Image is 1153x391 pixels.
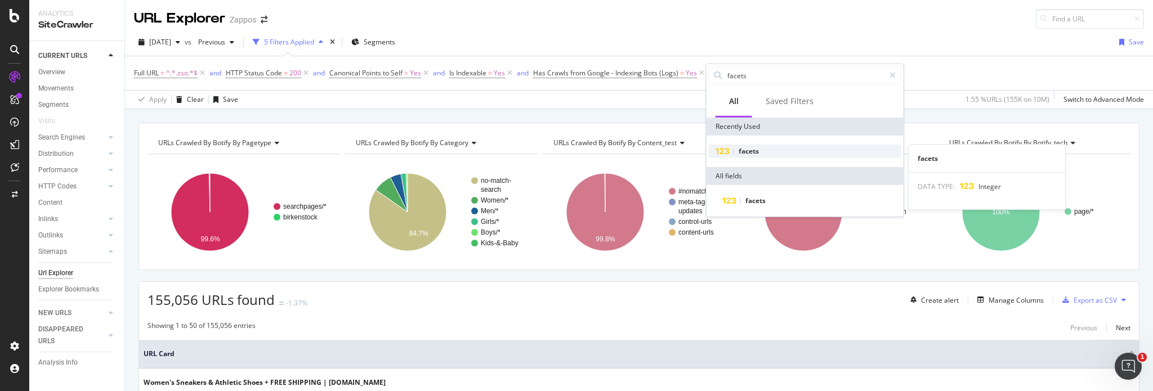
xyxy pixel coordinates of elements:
[313,68,325,78] button: and
[481,239,519,247] text: Kids-&-Baby
[949,138,1067,147] span: URLs Crawled By Botify By botify_tech
[38,357,117,368] a: Analysis Info
[38,148,105,160] a: Distribution
[148,321,256,334] div: Showing 1 to 50 of 155,056 entries
[1129,37,1144,47] div: Save
[134,91,167,109] button: Apply
[741,163,931,261] div: A chart.
[38,164,105,176] a: Performance
[1116,323,1130,332] div: Next
[481,196,508,204] text: Women/*
[149,95,167,104] div: Apply
[264,37,314,47] div: 5 Filters Applied
[38,66,65,78] div: Overview
[481,177,511,185] text: no-match-
[38,267,73,279] div: Url Explorer
[947,134,1120,152] h4: URLs Crawled By Botify By botify_tech
[38,164,78,176] div: Performance
[433,68,445,78] div: and
[144,377,386,388] div: Women's Sneakers & Athletic Shoes + FREE SHIPPING | [DOMAIN_NAME]
[187,95,204,104] div: Clear
[1115,353,1142,380] iframe: Intercom live chat
[678,228,714,236] text: content-urls
[481,218,499,226] text: Girls/*
[38,284,117,295] a: Explorer Bookmarks
[918,182,955,191] span: DATA TYPE:
[283,213,318,221] text: birkenstock
[678,207,703,215] text: updates
[144,349,1126,359] span: URL Card
[745,196,766,205] span: facets
[686,65,697,81] span: Yes
[38,9,115,19] div: Analytics
[38,284,99,295] div: Explorer Bookmarks
[678,218,712,226] text: control-urls
[158,138,271,147] span: URLs Crawled By Botify By pagetype
[726,67,884,84] input: Search by field name
[38,148,74,160] div: Distribution
[329,68,403,78] span: Canonical Points to Self
[38,66,117,78] a: Overview
[289,65,301,81] span: 200
[678,198,707,206] text: meta-tag-
[284,68,288,78] span: =
[38,230,63,241] div: Outlinks
[1036,9,1144,29] input: Find a URL
[230,14,256,25] div: Zappos
[38,213,58,225] div: Inlinks
[1063,95,1144,104] div: Switch to Advanced Mode
[533,68,678,78] span: Has Crawls from Google - Indexing Bots (Logs)
[38,132,105,143] a: Search Engines
[38,213,105,225] a: Inlinks
[226,68,282,78] span: HTTP Status Code
[494,65,505,81] span: Yes
[921,295,959,305] div: Create alert
[209,68,221,78] div: and
[149,37,171,47] span: 2025 Sep. 8th
[356,138,468,147] span: URLs Crawled By Botify By category
[1138,353,1147,362] span: 1
[279,302,284,305] img: Equal
[449,68,486,78] span: Is Indexable
[347,33,400,51] button: Segments
[680,68,684,78] span: =
[38,181,77,192] div: HTTP Codes
[973,293,1044,307] button: Manage Columns
[38,99,69,111] div: Segments
[38,246,67,258] div: Sitemaps
[38,115,66,127] a: Visits
[1074,295,1117,305] div: Export as CSV
[678,187,708,195] text: #nomatch
[38,19,115,32] div: SiteCrawler
[172,91,204,109] button: Clear
[209,91,238,109] button: Save
[194,37,225,47] span: Previous
[156,134,329,152] h4: URLs Crawled By Botify By pagetype
[906,291,959,309] button: Create alert
[38,323,105,347] a: DISAPPEARED URLS
[166,65,198,81] span: ^.*.zso.*$
[38,267,117,279] a: Url Explorer
[38,323,95,347] div: DISAPPEARED URLS
[729,96,739,107] div: All
[517,68,529,78] div: and
[38,307,71,319] div: NEW URLS
[134,68,159,78] span: Full URL
[38,181,105,192] a: HTTP Codes
[345,163,535,261] svg: A chart.
[201,235,220,243] text: 99.6%
[481,207,499,215] text: Men/*
[38,132,85,143] div: Search Engines
[551,134,725,152] h4: URLs Crawled By Botify By content_test
[410,65,421,81] span: Yes
[148,290,275,309] span: 155,056 URLs found
[248,33,328,51] button: 5 Filters Applied
[596,235,615,243] text: 99.8%
[939,163,1129,261] svg: A chart.
[909,154,1065,163] div: facets
[543,163,733,261] svg: A chart.
[481,186,501,194] text: search
[978,182,1001,191] span: Integer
